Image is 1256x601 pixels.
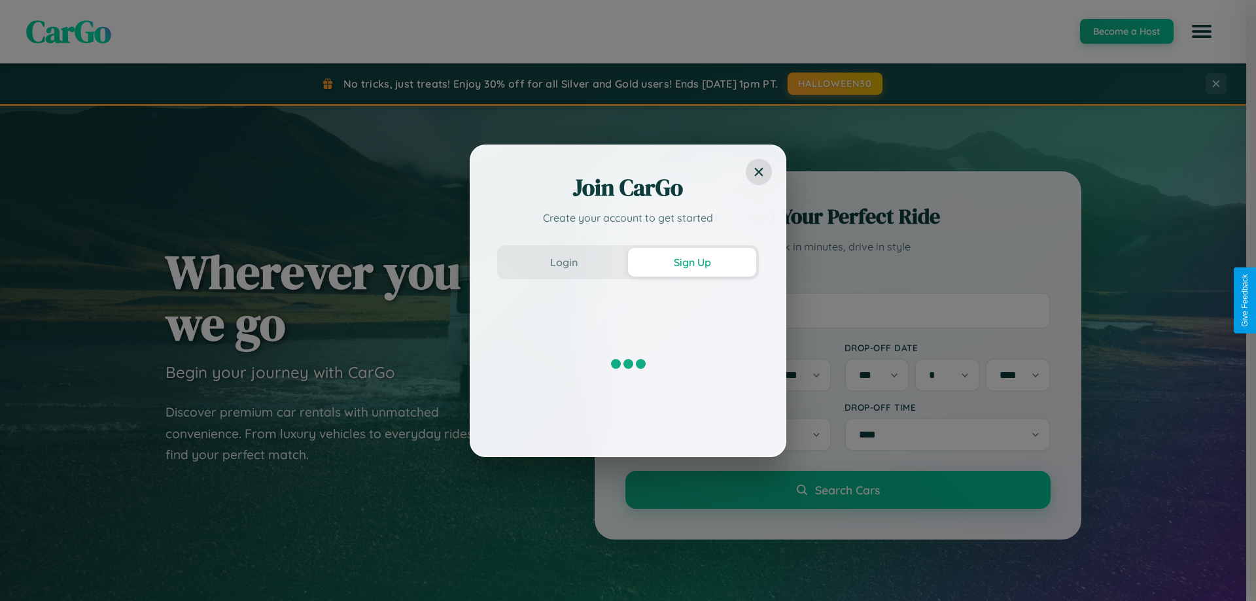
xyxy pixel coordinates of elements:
iframe: Intercom live chat [13,557,44,588]
button: Sign Up [628,248,756,277]
h2: Join CarGo [497,172,759,203]
button: Login [500,248,628,277]
div: Give Feedback [1240,274,1249,327]
p: Create your account to get started [497,210,759,226]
